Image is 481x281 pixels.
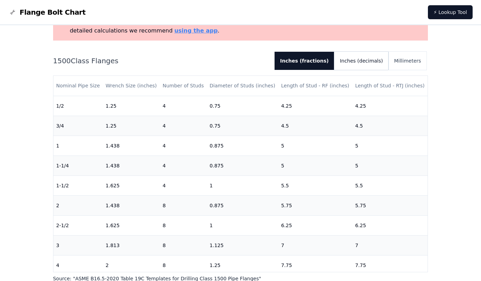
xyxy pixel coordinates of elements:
[352,76,428,96] th: Length of Stud - RTJ (inches)
[160,235,207,255] td: 8
[207,255,278,275] td: 1.25
[160,76,207,96] th: Number of Studs
[160,175,207,195] td: 4
[207,175,278,195] td: 1
[278,195,352,215] td: 5.75
[70,18,425,35] p: Bolt lengths are sourced from the ASME standard listed at bottom. Exact bolt lengths will vary ba...
[53,96,103,116] td: 1/2
[103,76,160,96] th: Wrench Size (inches)
[352,215,428,235] td: 6.25
[352,235,428,255] td: 7
[53,136,103,156] td: 1
[53,175,103,195] td: 1-1/2
[103,156,160,175] td: 1.438
[278,255,352,275] td: 7.75
[53,116,103,136] td: 3/4
[275,52,334,70] button: Inches (fractions)
[103,235,160,255] td: 1.813
[207,195,278,215] td: 0.875
[352,116,428,136] td: 4.5
[207,156,278,175] td: 0.875
[103,215,160,235] td: 1.625
[53,76,103,96] th: Nominal Pipe Size
[53,56,269,66] h2: 1500 Class Flanges
[160,96,207,116] td: 4
[278,116,352,136] td: 4.5
[278,136,352,156] td: 5
[20,7,86,17] span: Flange Bolt Chart
[207,215,278,235] td: 1
[103,175,160,195] td: 1.625
[8,8,17,16] img: Flange Bolt Chart Logo
[207,96,278,116] td: 0.75
[160,215,207,235] td: 8
[8,7,86,17] a: Flange Bolt Chart LogoFlange Bolt Chart
[207,116,278,136] td: 0.75
[352,195,428,215] td: 5.75
[428,5,473,19] a: ⚡ Lookup Tool
[103,96,160,116] td: 1.25
[207,76,278,96] th: Diameter of Studs (inches)
[334,52,388,70] button: Inches (decimals)
[207,136,278,156] td: 0.875
[388,52,427,70] button: Millimeters
[278,175,352,195] td: 5.5
[53,235,103,255] td: 3
[103,116,160,136] td: 1.25
[352,156,428,175] td: 5
[53,215,103,235] td: 2-1/2
[278,156,352,175] td: 5
[160,195,207,215] td: 8
[53,195,103,215] td: 2
[352,96,428,116] td: 4.25
[103,255,160,275] td: 2
[278,76,352,96] th: Length of Stud - RF (inches)
[53,255,103,275] td: 4
[278,96,352,116] td: 4.25
[174,27,218,34] a: using the app
[207,235,278,255] td: 1.125
[160,255,207,275] td: 8
[278,215,352,235] td: 6.25
[352,255,428,275] td: 7.75
[53,156,103,175] td: 1-1/4
[278,235,352,255] td: 7
[160,136,207,156] td: 4
[160,116,207,136] td: 4
[160,156,207,175] td: 4
[103,195,160,215] td: 1.438
[103,136,160,156] td: 1.438
[352,175,428,195] td: 5.5
[352,136,428,156] td: 5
